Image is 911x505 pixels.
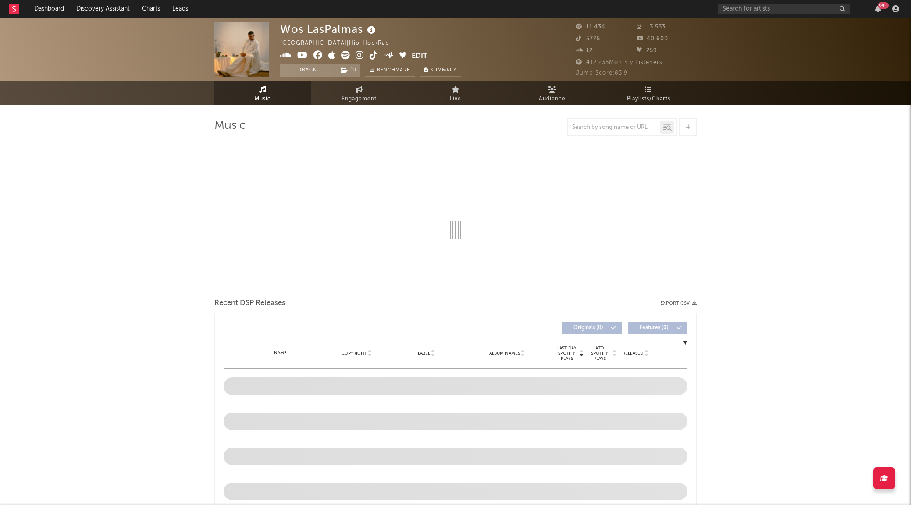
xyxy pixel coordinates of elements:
[504,81,600,105] a: Audience
[431,68,456,73] span: Summary
[562,322,622,334] button: Originals(0)
[214,298,285,309] span: Recent DSP Releases
[576,48,593,53] span: 12
[568,124,660,131] input: Search by song name or URL
[335,64,361,77] span: ( 1 )
[365,64,415,77] a: Benchmark
[637,24,665,30] span: 13.533
[576,24,605,30] span: 11.434
[568,325,609,331] span: Originals ( 0 )
[576,36,600,42] span: 5775
[878,2,889,9] div: 99 +
[407,81,504,105] a: Live
[280,22,378,36] div: Wos LasPalmas
[555,345,578,361] span: Last Day Spotify Plays
[450,94,461,104] span: Live
[342,94,377,104] span: Engagement
[377,65,410,76] span: Benchmark
[628,322,687,334] button: Features(0)
[637,48,657,53] span: 259
[420,64,461,77] button: Summary
[311,81,407,105] a: Engagement
[600,81,697,105] a: Playlists/Charts
[489,351,520,356] span: Album Names
[637,36,668,42] span: 40.600
[660,301,697,306] button: Export CSV
[634,325,674,331] span: Features ( 0 )
[539,94,566,104] span: Audience
[255,94,271,104] span: Music
[280,38,399,49] div: [GEOGRAPHIC_DATA] | Hip-Hop/Rap
[875,5,881,12] button: 99+
[718,4,850,14] input: Search for artists
[335,64,360,77] button: (1)
[280,64,335,77] button: Track
[623,351,643,356] span: Released
[214,81,311,105] a: Music
[412,51,427,62] button: Edit
[576,70,628,76] span: Jump Score: 83.9
[418,351,430,356] span: Label
[588,345,611,361] span: ATD Spotify Plays
[576,60,662,65] span: 412.235 Monthly Listeners
[627,94,670,104] span: Playlists/Charts
[241,350,320,356] div: Name
[342,351,367,356] span: Copyright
